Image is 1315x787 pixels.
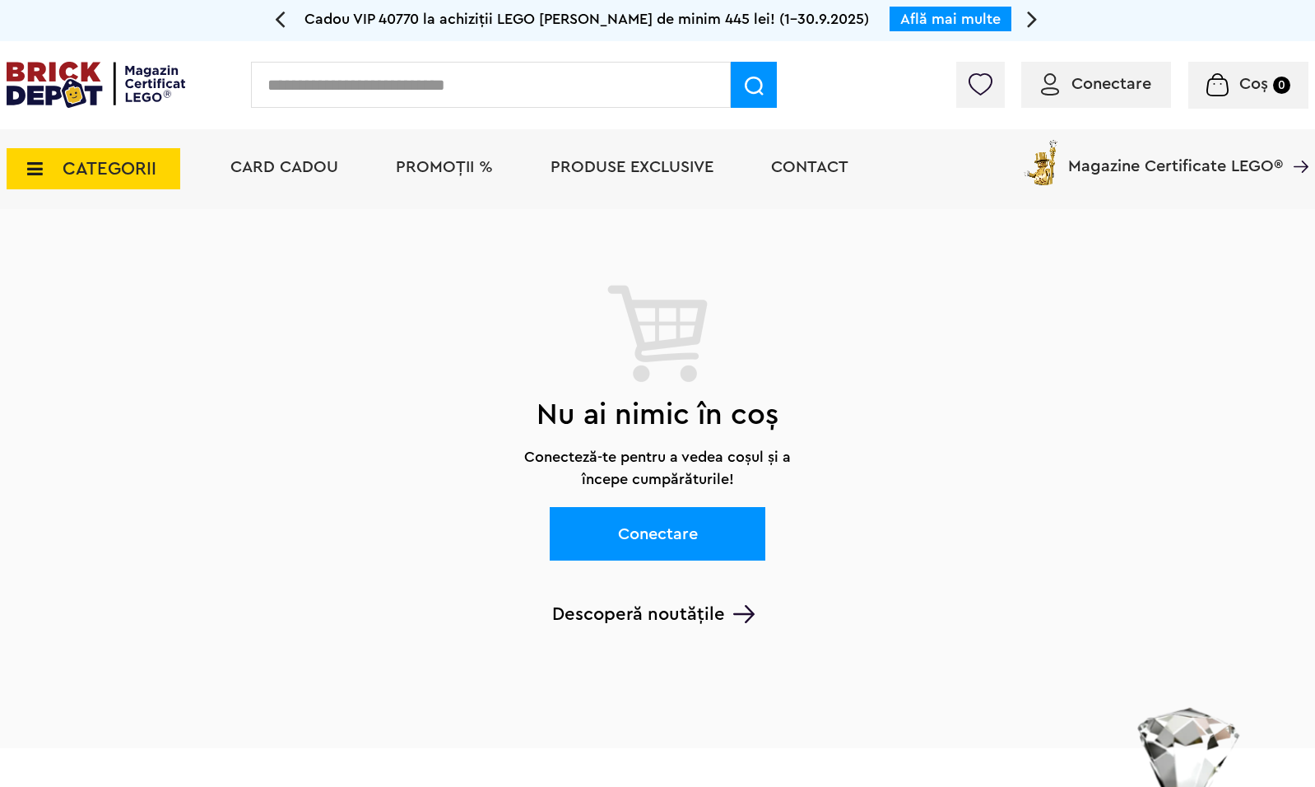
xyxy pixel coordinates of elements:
a: Magazine Certificate LEGO® [1283,137,1308,153]
a: PROMOȚII % [396,159,493,175]
img: Arrow%20-%20Down.svg [733,605,755,623]
p: Conecteză-te pentru a vedea coșul și a începe cumpărăturile! [508,446,807,491]
a: Află mai multe [900,12,1001,26]
a: Produse exclusive [551,159,713,175]
h2: Nu ai nimic în coș [7,384,1308,446]
span: Coș [1239,76,1268,92]
a: Descoperă noutățile [7,603,1300,625]
span: CATEGORII [63,160,156,178]
a: Conectare [550,507,765,561]
span: Cadou VIP 40770 la achiziții LEGO [PERSON_NAME] de minim 445 lei! (1-30.9.2025) [304,12,869,26]
a: Conectare [1041,76,1151,92]
span: Magazine Certificate LEGO® [1068,137,1283,175]
a: Contact [771,159,848,175]
small: 0 [1273,77,1290,94]
span: Conectare [1071,76,1151,92]
a: Card Cadou [230,159,338,175]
